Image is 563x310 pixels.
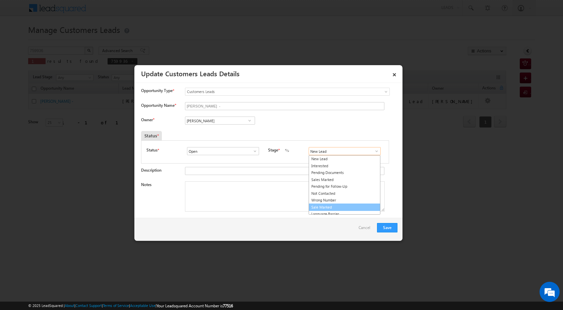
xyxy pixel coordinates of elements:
span: © 2025 LeadSquared | | | | | [28,303,233,309]
a: Pending for Follow-Up [309,183,380,190]
a: Customers Leads [185,88,390,96]
label: Stage [268,147,278,153]
a: Show All Items [371,148,379,154]
span: Customers Leads [185,89,362,95]
textarea: Type your message and hit 'Enter' [9,62,122,201]
span: Your Leadsquared Account Number is [157,303,233,308]
a: Acceptable Use [130,303,155,308]
em: Start Chat [91,207,122,216]
label: Opportunity Name [141,103,176,108]
div: Status [141,131,162,140]
input: Type to Search [187,147,259,155]
span: Opportunity Type [141,88,173,94]
a: Language Barrier [309,211,380,218]
a: × [389,68,400,79]
input: Type to Search [309,147,381,155]
label: Description [141,168,162,173]
a: Cancel [359,223,374,236]
a: Show All Items [245,117,254,124]
a: Sales Marked [309,176,380,183]
a: Update Customers Leads Details [141,69,240,78]
label: Notes [141,182,151,187]
a: Contact Support [75,303,102,308]
label: Status [146,147,158,153]
a: About [65,303,74,308]
div: Minimize live chat window [110,3,126,19]
a: Not Contacted [309,190,380,197]
img: d_60004797649_company_0_60004797649 [11,35,28,44]
span: 77516 [223,303,233,308]
a: Show All Items [249,148,257,154]
a: New Lead [309,156,380,163]
label: Owner [141,117,154,122]
a: Interested [309,163,380,170]
a: Wrong Number [309,197,380,204]
input: Type to Search [185,117,255,125]
a: Terms of Service [103,303,129,308]
div: Chat with us now [35,35,113,44]
a: Pending Documents [309,169,380,176]
a: Sale Marked [309,204,380,211]
button: Save [377,223,397,232]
